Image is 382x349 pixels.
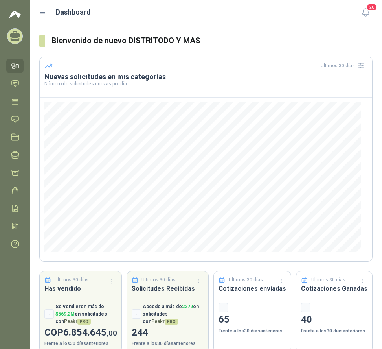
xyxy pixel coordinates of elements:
[56,7,91,18] h1: Dashboard
[132,340,204,347] p: Frente a los 30 días anteriores
[107,329,117,338] span: ,00
[151,319,178,324] span: Peakr
[132,309,141,319] div: -
[358,6,373,20] button: 20
[64,319,91,324] span: Peakr
[132,284,204,294] h3: Solicitudes Recibidas
[55,311,75,317] span: $ 569,2M
[219,312,286,327] p: 65
[301,303,310,312] div: -
[219,303,228,312] div: -
[63,327,117,338] span: 6.854.645
[219,327,286,335] p: Frente a los 30 días anteriores
[44,325,117,340] p: COP
[55,276,89,284] p: Últimos 30 días
[366,4,377,11] span: 20
[143,303,204,325] p: Accede a más de en solicitudes con
[301,312,367,327] p: 40
[55,303,117,325] p: Se vendieron más de en solicitudes con
[165,319,178,325] span: PRO
[229,276,263,284] p: Últimos 30 días
[301,284,367,294] h3: Cotizaciones Ganadas
[219,284,286,294] h3: Cotizaciones enviadas
[321,59,367,72] div: Últimos 30 días
[311,276,345,284] p: Últimos 30 días
[77,319,91,325] span: PRO
[301,327,367,335] p: Frente a los 30 días anteriores
[44,81,367,86] p: Número de solicitudes nuevas por día
[51,35,373,47] h3: Bienvenido de nuevo DISTRITODO Y MAS
[44,309,54,319] div: -
[182,304,193,309] span: 2279
[141,276,176,284] p: Últimos 30 días
[44,284,117,294] h3: Has vendido
[44,72,367,81] h3: Nuevas solicitudes en mis categorías
[132,325,204,340] p: 244
[44,340,117,347] p: Frente a los 30 días anteriores
[9,9,21,19] img: Logo peakr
